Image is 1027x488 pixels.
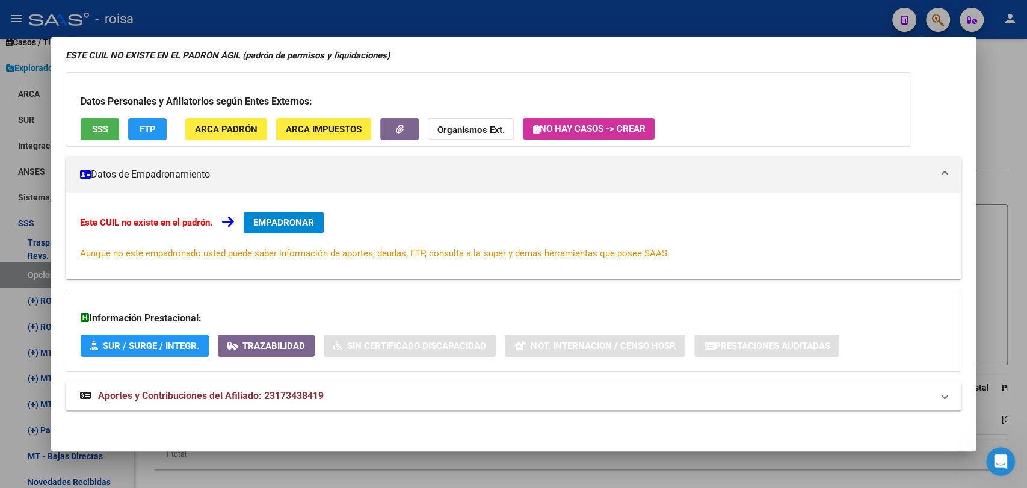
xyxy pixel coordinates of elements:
[286,124,362,135] span: ARCA Impuestos
[66,156,961,193] mat-expansion-panel-header: Datos de Empadronamiento
[80,217,212,228] strong: Este CUIL no existe en el padrón.
[253,217,314,228] span: EMPADRONAR
[505,335,685,357] button: Not. Internacion / Censo Hosp.
[185,118,267,140] button: ARCA Padrón
[218,335,315,357] button: Trazabilidad
[80,167,932,182] mat-panel-title: Datos de Empadronamiento
[276,118,371,140] button: ARCA Impuestos
[92,124,108,135] span: SSS
[103,341,199,351] span: SUR / SURGE / INTEGR.
[347,341,486,351] span: Sin Certificado Discapacidad
[66,381,961,410] mat-expansion-panel-header: Aportes y Contribuciones del Afiliado: 23173438419
[66,50,390,61] strong: ESTE CUIL NO EXISTE EN EL PADRÓN ÁGIL (padrón de permisos y liquidaciones)
[437,125,504,135] strong: Organismos Ext.
[532,123,645,134] span: No hay casos -> Crear
[81,118,119,140] button: SSS
[523,118,655,140] button: No hay casos -> Crear
[242,341,305,351] span: Trazabilidad
[324,335,496,357] button: Sin Certificado Discapacidad
[128,118,167,140] button: FTP
[195,124,258,135] span: ARCA Padrón
[98,390,324,401] span: Aportes y Contribuciones del Afiliado: 23173438419
[531,341,676,351] span: Not. Internacion / Censo Hosp.
[66,193,961,279] div: Datos de Empadronamiento
[694,335,839,357] button: Prestaciones Auditadas
[80,248,669,259] span: Aunque no esté empadronado usted puede saber información de aportes, deudas, FTP, consulta a la s...
[81,94,895,109] h3: Datos Personales y Afiliatorios según Entes Externos:
[244,212,324,233] button: EMPADRONAR
[714,341,830,351] span: Prestaciones Auditadas
[428,118,514,140] button: Organismos Ext.
[81,311,946,326] h3: Información Prestacional:
[81,335,209,357] button: SUR / SURGE / INTEGR.
[986,447,1015,476] iframe: Intercom live chat
[140,124,156,135] span: FTP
